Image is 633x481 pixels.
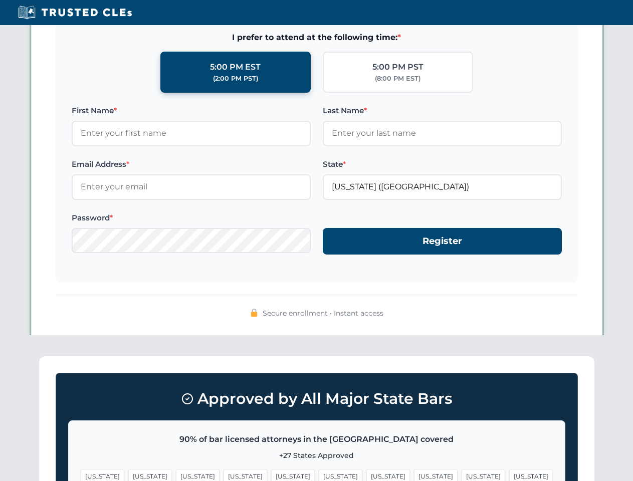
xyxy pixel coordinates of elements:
[72,31,562,44] span: I prefer to attend at the following time:
[72,105,311,117] label: First Name
[372,61,424,74] div: 5:00 PM PST
[72,212,311,224] label: Password
[72,121,311,146] input: Enter your first name
[81,433,553,446] p: 90% of bar licensed attorneys in the [GEOGRAPHIC_DATA] covered
[81,450,553,461] p: +27 States Approved
[323,174,562,199] input: Florida (FL)
[72,158,311,170] label: Email Address
[323,158,562,170] label: State
[68,385,565,412] h3: Approved by All Major State Bars
[72,174,311,199] input: Enter your email
[323,121,562,146] input: Enter your last name
[210,61,261,74] div: 5:00 PM EST
[15,5,135,20] img: Trusted CLEs
[375,74,420,84] div: (8:00 PM EST)
[213,74,258,84] div: (2:00 PM PST)
[323,228,562,255] button: Register
[323,105,562,117] label: Last Name
[250,309,258,317] img: 🔒
[263,308,383,319] span: Secure enrollment • Instant access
